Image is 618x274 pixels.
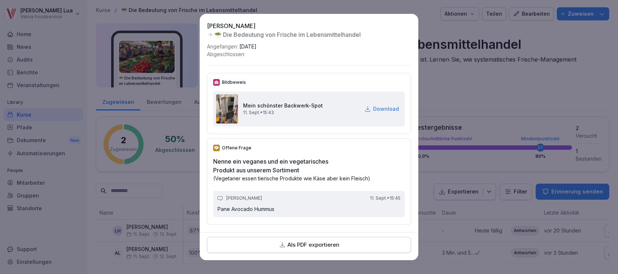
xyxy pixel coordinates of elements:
[213,175,405,182] p: (Vegetarier essen tierische Produkte wie Käse aber kein Fleisch)
[288,241,339,249] p: Als PDF exportieren
[243,109,323,116] p: 11. Sept. • 15:43
[370,195,400,201] p: 11. Sept. • 15:45
[218,205,400,213] p: Pane Avocado Hummus
[213,157,405,175] h2: Nenne ein veganes und ein vegetarisches Produkt aus unserem Sortiment
[222,79,246,86] p: Bildbeweis
[207,237,411,253] button: Als PDF exportieren
[214,30,361,39] p: 🥗 Die Bedeutung von Frische im Lebensmittelhandel
[207,21,361,30] p: [PERSON_NAME]
[373,105,399,113] p: Download
[222,145,251,151] p: Offene Frage
[216,94,238,124] img: dqwa0tw6ol6roi8y7ccppxrm.png
[207,43,257,50] p: Angefangen :
[243,102,323,109] h2: Mein schönster Backwerk-Spot
[207,50,257,58] p: Abgeschlossen :
[226,195,262,201] p: [PERSON_NAME]
[239,43,257,50] span: [DATE]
